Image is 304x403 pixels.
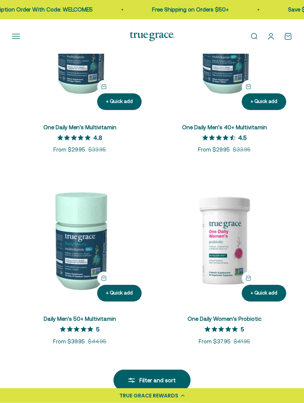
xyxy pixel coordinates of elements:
p: 5 [96,326,99,333]
div: + Quick add [106,98,133,106]
a: One Daily Women's Probiotic [188,316,261,322]
span: 4.8 out of 5 stars rating in total 6 reviews. [57,133,93,143]
compare-at-price: $41.95 [234,337,250,346]
p: 4.8 [93,134,102,141]
button: + Quick add [242,272,255,285]
compare-at-price: $44.95 [88,337,106,346]
sale-price: From $39.95 [53,337,85,346]
button: + Quick add [242,285,286,302]
button: + Quick add [97,272,110,285]
button: + Quick add [242,94,286,110]
span: 5 out of 5 stars rating in total 4 reviews. [60,324,96,335]
a: Free Shipping on Orders $50+ [101,6,178,13]
compare-at-price: $33.95 [88,146,106,154]
img: Daily Men's 50+ Multivitamin [12,172,148,308]
p: 4.5 [238,134,247,141]
a: One Daily Men's 40+ Multivitamin [182,124,267,131]
sale-price: From $29.95 [198,146,230,154]
button: Filter and sort [113,370,191,391]
sale-price: From $29.95 [53,146,85,154]
compare-at-price: $33.95 [233,146,251,154]
div: + Quick add [251,290,277,297]
span: 5 out of 5 stars rating in total 12 reviews. [205,324,241,335]
div: Filter and sort [128,376,176,385]
img: One Daily Women's Probiotic [156,172,292,308]
sale-price: From $37.95 [199,337,231,346]
div: + Quick add [106,290,133,297]
span: 4.5 out of 5 stars rating in total 4 reviews. [202,133,238,143]
button: + Quick add [97,285,142,302]
a: Daily Men's 50+ Multivitamin [44,316,116,322]
button: + Quick add [97,80,110,94]
div: TRUE GRACE REWARDS [119,392,178,400]
a: One Daily Men's Multivitamin [43,124,116,131]
button: + Quick add [242,80,255,94]
div: + Quick add [251,98,277,106]
button: + Quick add [97,94,142,110]
p: 5 [241,326,244,333]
